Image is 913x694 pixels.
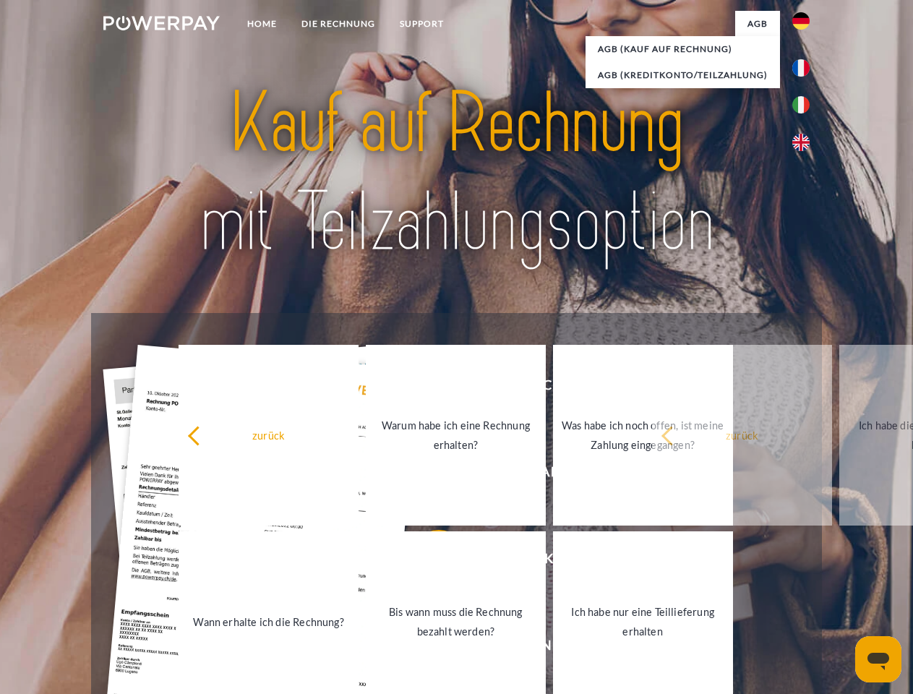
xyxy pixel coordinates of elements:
[103,16,220,30] img: logo-powerpay-white.svg
[735,11,780,37] a: agb
[187,612,350,631] div: Wann erhalte ich die Rechnung?
[562,416,724,455] div: Was habe ich noch offen, ist meine Zahlung eingegangen?
[289,11,387,37] a: DIE RECHNUNG
[586,62,780,88] a: AGB (Kreditkonto/Teilzahlung)
[374,602,537,641] div: Bis wann muss die Rechnung bezahlt werden?
[586,36,780,62] a: AGB (Kauf auf Rechnung)
[387,11,456,37] a: SUPPORT
[235,11,289,37] a: Home
[792,134,810,151] img: en
[562,602,724,641] div: Ich habe nur eine Teillieferung erhalten
[855,636,901,682] iframe: Schaltfläche zum Öffnen des Messaging-Fensters
[553,345,733,526] a: Was habe ich noch offen, ist meine Zahlung eingegangen?
[792,96,810,113] img: it
[661,425,823,445] div: zurück
[138,69,775,277] img: title-powerpay_de.svg
[792,12,810,30] img: de
[792,59,810,77] img: fr
[374,416,537,455] div: Warum habe ich eine Rechnung erhalten?
[187,425,350,445] div: zurück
